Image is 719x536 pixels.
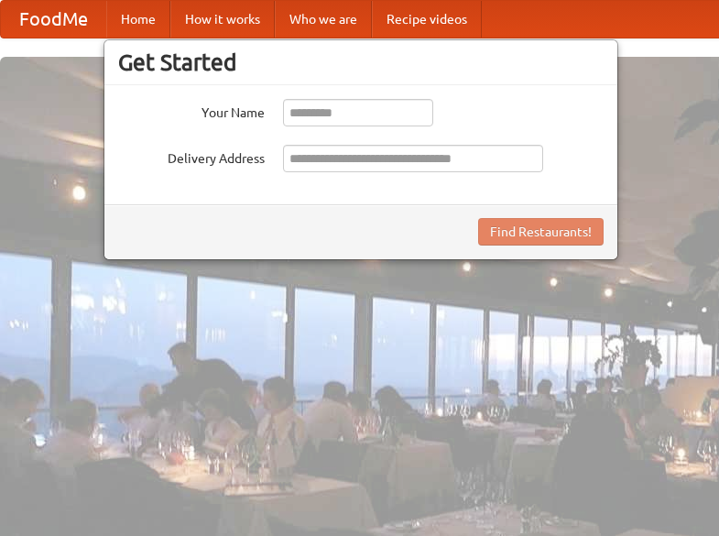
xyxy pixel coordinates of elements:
[275,1,372,38] a: Who we are
[106,1,170,38] a: Home
[118,49,604,76] h3: Get Started
[478,218,604,246] button: Find Restaurants!
[118,99,265,122] label: Your Name
[118,145,265,168] label: Delivery Address
[170,1,275,38] a: How it works
[372,1,482,38] a: Recipe videos
[1,1,106,38] a: FoodMe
